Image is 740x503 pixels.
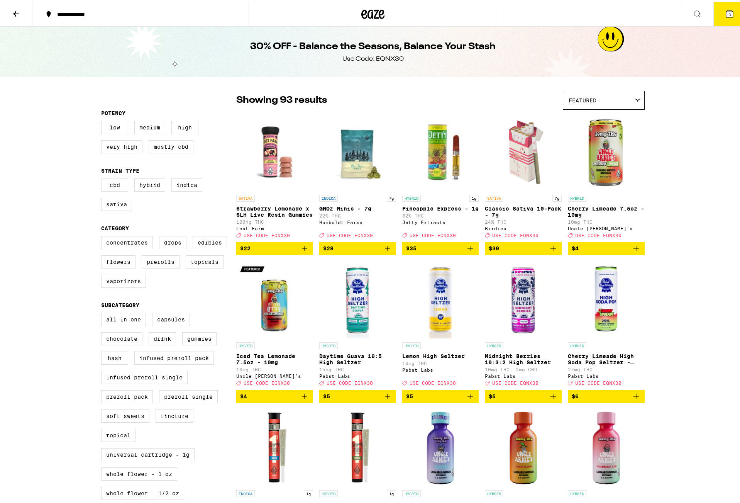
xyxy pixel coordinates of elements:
p: HYBRID [402,488,421,495]
div: Lost Farm [236,224,313,229]
button: Add to bag [402,240,479,253]
legend: Strain Type [101,166,139,172]
p: INDICA [319,193,338,200]
img: Uncle Arnie's - Cherry Limeade 7.5oz - 10mg [568,112,645,189]
span: USE CODE EQNX30 [327,379,373,384]
p: Cherry Limeade High Soda Pop Seltzer - 25mg [568,351,645,364]
img: Jetty Extracts - Pineapple Express - 1g [402,112,479,189]
p: 10mg THC [402,359,479,364]
img: Pabst Labs - Midnight Berries 10:3:2 High Seltzer [485,259,562,336]
label: Vaporizers [101,273,146,286]
span: $5 [406,391,413,398]
p: SATIVA [485,193,503,200]
img: Fleetwood - Alien OG x Garlic Cookies - 1g [236,407,313,484]
label: Whole Flower - 1 oz [101,466,177,479]
p: Strawberry Lemonade x SLH Live Resin Gummies [236,204,313,216]
label: Infused Preroll Single [101,369,188,382]
p: 22% THC [319,211,396,216]
p: 1g [387,488,396,495]
label: Hybrid [134,177,165,190]
label: Hash [101,350,128,363]
label: Gummies [182,330,217,343]
label: High [171,119,198,132]
a: Open page for Iced Tea Lemonade 7.5oz - 10mg from Uncle Arnie's [236,259,313,387]
span: USE CODE EQNX30 [492,231,538,236]
label: Topical [101,427,135,440]
button: Add to bag [319,240,396,253]
p: 10mg THC [236,365,313,370]
p: HYBRID [236,340,255,347]
a: Open page for Classic Sativa 10-Pack - 7g from Birdies [485,112,562,240]
label: Edibles [193,234,227,247]
p: 7g [552,193,562,200]
p: Showing 93 results [236,92,327,105]
h1: 30% OFF - Balance the Seasons, Balance Your Stash [250,38,496,51]
a: Open page for GMOz Minis - 7g from Humboldt Farms [319,112,396,240]
legend: Potency [101,108,125,114]
a: Open page for Cherry Limeade High Soda Pop Seltzer - 25mg from Pabst Labs [568,259,645,387]
p: Lemon High Seltzer [402,351,479,357]
div: Humboldt Farms [319,218,396,223]
label: Concentrates [101,234,153,247]
span: $4 [240,391,247,398]
label: Capsules [152,311,190,324]
legend: Subcategory [101,300,139,306]
p: Classic Sativa 10-Pack - 7g [485,204,562,216]
div: Pabst Labs [402,365,479,370]
button: Add to bag [485,388,562,401]
p: GMOz Minis - 7g [319,204,396,210]
label: Low [101,119,128,132]
p: 27mg THC [568,365,645,370]
p: HYBRID [568,488,586,495]
p: INDICA [236,488,255,495]
button: Add to bag [236,388,313,401]
div: Jetty Extracts [402,218,479,223]
img: Humboldt Farms - GMOz Minis - 7g [319,112,396,189]
p: Daytime Guava 10:5 High Seltzer [319,351,396,364]
span: $35 [406,243,417,250]
label: CBD [101,177,128,190]
p: Cherry Limeade 7.5oz - 10mg [568,204,645,216]
p: HYBRID [485,340,503,347]
img: Birdies - Classic Sativa 10-Pack - 7g [485,112,562,189]
p: HYBRID [402,193,421,200]
p: HYBRID [319,340,338,347]
p: 82% THC [402,211,479,216]
span: $22 [240,243,251,250]
img: Pabst Labs - Daytime Guava 10:5 High Seltzer [319,259,396,336]
span: USE CODE EQNX30 [575,231,621,236]
div: Uncle [PERSON_NAME]'s [236,372,313,377]
p: 7g [387,193,396,200]
button: Add to bag [319,388,396,401]
label: Drink [149,330,176,343]
img: Pabst Labs - Cherry Limeade High Soda Pop Seltzer - 25mg [568,259,645,336]
p: 10mg THC: 2mg CBD [485,365,562,370]
label: Preroll Pack [101,388,153,401]
a: Open page for Pineapple Express - 1g from Jetty Extracts [402,112,479,240]
label: Drops [159,234,186,247]
label: Flowers [101,253,135,267]
span: $28 [323,243,334,250]
div: Pabst Labs [319,372,396,377]
label: Indica [171,177,202,190]
span: USE CODE EQNX30 [492,379,538,384]
label: Medium [134,119,165,132]
label: Infused Preroll Pack [134,350,214,363]
p: HYBRID [319,488,338,495]
span: USE CODE EQNX30 [410,231,456,236]
img: Pabst Labs - Lemon High Seltzer [402,259,479,336]
p: Midnight Berries 10:3:2 High Seltzer [485,351,562,364]
span: USE CODE EQNX30 [575,379,621,384]
img: Uncle Arnie's - Iced Tea Lemonade 7.5oz - 10mg [236,259,313,336]
img: Fleetwood - Pineapple Breeze x Birthday Cake - 1g [319,407,396,484]
span: $6 [572,391,579,398]
span: Hi. Need any help? [5,5,56,12]
a: Open page for Daytime Guava 10:5 High Seltzer from Pabst Labs [319,259,396,387]
button: Add to bag [485,240,562,253]
div: Use Code: EQNX30 [342,53,404,61]
button: Add to bag [236,240,313,253]
span: $5 [323,391,330,398]
label: Very High [101,138,142,151]
label: Chocolate [101,330,142,343]
div: Uncle [PERSON_NAME]'s [568,224,645,229]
